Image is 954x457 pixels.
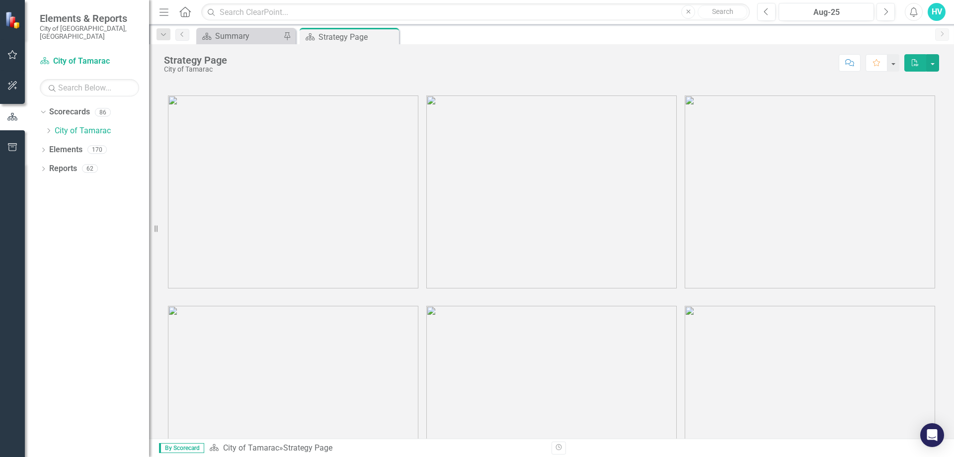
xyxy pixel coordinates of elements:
a: City of Tamarac [40,56,139,67]
button: Aug-25 [779,3,874,21]
div: 62 [82,165,98,173]
span: Elements & Reports [40,12,139,24]
div: 86 [95,108,111,116]
input: Search Below... [40,79,139,96]
div: » [209,443,544,454]
button: Search [698,5,747,19]
span: By Scorecard [159,443,204,453]
a: City of Tamarac [223,443,279,453]
img: ClearPoint Strategy [5,11,22,29]
img: tamarac1%20v3.png [168,95,418,288]
div: Strategy Page [283,443,332,453]
a: Summary [199,30,281,42]
img: tamarac3%20v3.png [685,95,935,288]
a: Reports [49,163,77,175]
span: Search [712,7,733,15]
div: City of Tamarac [164,66,227,73]
a: City of Tamarac [55,125,149,137]
small: City of [GEOGRAPHIC_DATA], [GEOGRAPHIC_DATA] [40,24,139,41]
div: 170 [87,146,107,154]
div: Strategy Page [318,31,397,43]
img: tamarac2%20v3.png [426,95,677,288]
a: Elements [49,144,82,156]
div: Aug-25 [782,6,871,18]
div: Open Intercom Messenger [920,423,944,447]
button: HV [928,3,946,21]
a: Scorecards [49,106,90,118]
div: Summary [215,30,281,42]
input: Search ClearPoint... [201,3,750,21]
div: Strategy Page [164,55,227,66]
